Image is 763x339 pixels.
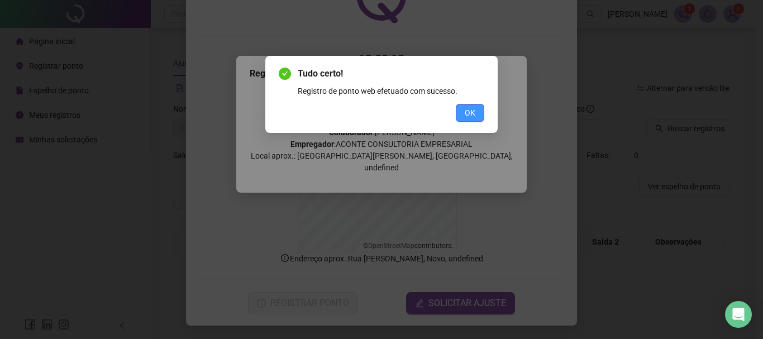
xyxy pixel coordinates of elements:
span: Tudo certo! [298,67,484,80]
div: Registro de ponto web efetuado com sucesso. [298,85,484,97]
div: Open Intercom Messenger [725,301,752,328]
button: OK [456,104,484,122]
span: check-circle [279,68,291,80]
span: OK [465,107,475,119]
